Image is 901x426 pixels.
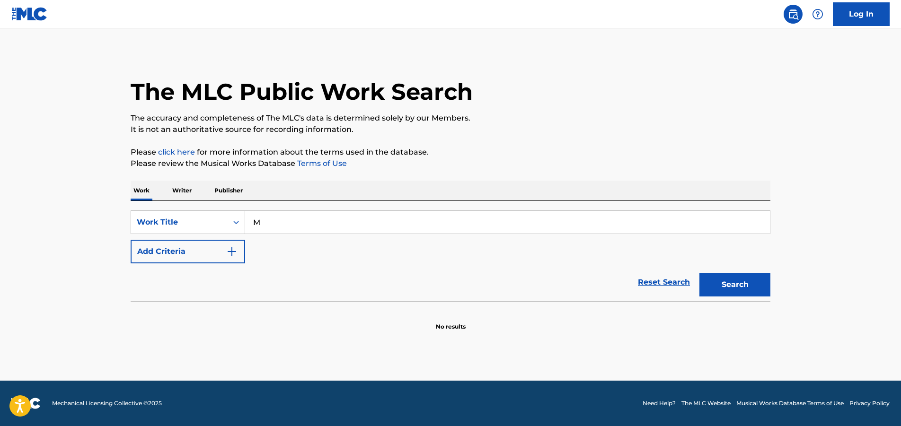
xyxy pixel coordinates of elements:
p: No results [436,311,466,331]
a: Public Search [784,5,803,24]
h1: The MLC Public Work Search [131,78,473,106]
p: Publisher [212,181,246,200]
button: Search [699,273,770,296]
span: Mechanical Licensing Collective © 2025 [52,399,162,408]
div: Help [808,5,827,24]
a: Log In [833,2,890,26]
p: Please for more information about the terms used in the database. [131,147,770,158]
button: Add Criteria [131,240,245,263]
p: The accuracy and completeness of The MLC's data is determined solely by our Members. [131,113,770,124]
div: Work Title [137,217,222,228]
p: Writer [169,181,194,200]
a: Terms of Use [295,159,347,168]
img: logo [11,398,41,409]
a: click here [158,148,195,156]
form: Search Form [131,210,770,301]
p: Please review the Musical Works Database [131,158,770,169]
a: Musical Works Database Terms of Use [736,399,844,408]
a: The MLC Website [681,399,731,408]
img: MLC Logo [11,7,48,21]
p: Work [131,181,152,200]
img: search [787,9,799,20]
a: Need Help? [643,399,676,408]
img: help [812,9,823,20]
a: Privacy Policy [849,399,890,408]
a: Reset Search [633,272,695,293]
p: It is not an authoritative source for recording information. [131,124,770,135]
img: 9d2ae6d4665cec9f34b9.svg [226,246,238,257]
iframe: Chat Widget [854,381,901,426]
